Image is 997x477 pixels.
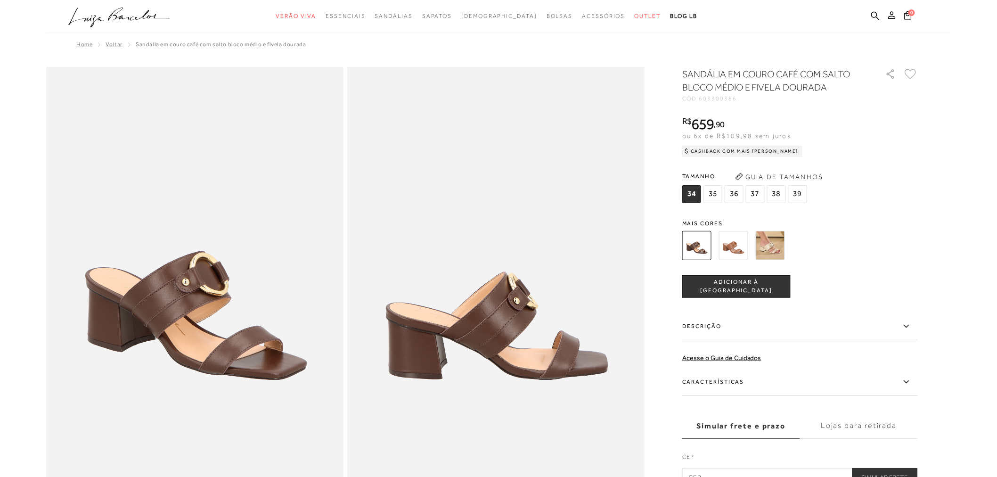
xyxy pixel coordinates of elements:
[635,8,661,25] a: categoryNavScreenReaderText
[682,313,918,340] label: Descrição
[635,13,661,19] span: Outlet
[582,13,625,19] span: Acessórios
[682,452,918,466] label: CEP
[670,13,697,19] span: BLOG LB
[682,132,791,140] span: ou 6x de R$109,98 sem juros
[461,13,537,19] span: [DEMOGRAPHIC_DATA]
[767,185,786,203] span: 38
[682,413,800,439] label: Simular frete e prazo
[276,8,316,25] a: categoryNavScreenReaderText
[732,169,826,184] button: Guia de Tamanhos
[547,8,573,25] a: categoryNavScreenReaderText
[682,369,918,396] label: Características
[699,95,737,102] span: 603300386
[422,13,452,19] span: Sapatos
[746,185,765,203] span: 37
[682,231,711,260] img: SANDÁLIA EM COURO CAFÉ COM SALTO BLOCO MÉDIO E FIVELA DOURADA
[375,13,413,19] span: Sandálias
[901,10,915,23] button: 0
[547,13,573,19] span: Bolsas
[682,354,761,362] a: Acesse o Guia de Cuidados
[800,413,918,439] label: Lojas para retirada
[326,8,365,25] a: categoryNavScreenReaderText
[375,8,413,25] a: categoryNavScreenReaderText
[682,96,871,101] div: CÓD:
[582,8,625,25] a: categoryNavScreenReaderText
[683,278,790,295] span: ADICIONAR À [GEOGRAPHIC_DATA]
[682,185,701,203] span: 34
[692,115,714,132] span: 659
[461,8,537,25] a: noSubCategoriesText
[714,120,725,129] i: ,
[276,13,316,19] span: Verão Viva
[682,275,791,298] button: ADICIONAR À [GEOGRAPHIC_DATA]
[703,185,722,203] span: 35
[716,119,725,129] span: 90
[76,41,92,48] a: Home
[788,185,807,203] span: 39
[682,221,918,226] span: Mais cores
[682,169,809,183] span: Tamanho
[106,41,123,48] a: Voltar
[682,67,859,94] h1: SANDÁLIA EM COURO CAFÉ COM SALTO BLOCO MÉDIO E FIVELA DOURADA
[682,117,692,125] i: R$
[682,146,802,157] div: Cashback com Mais [PERSON_NAME]
[756,231,785,260] img: SANDÁLIA EM COURO OFF-WHITE COM SALTO BLOCO MÉDIO E FIVELA NIQUELADA
[719,231,748,260] img: SANDÁLIA EM COURO CARAMELO COM SALTO BLOCO MÉDIO E FIVELA DOURADA
[326,13,365,19] span: Essenciais
[136,41,306,48] span: SANDÁLIA EM COURO CAFÉ COM SALTO BLOCO MÉDIO E FIVELA DOURADA
[725,185,744,203] span: 36
[670,8,697,25] a: BLOG LB
[422,8,452,25] a: categoryNavScreenReaderText
[908,9,915,16] span: 0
